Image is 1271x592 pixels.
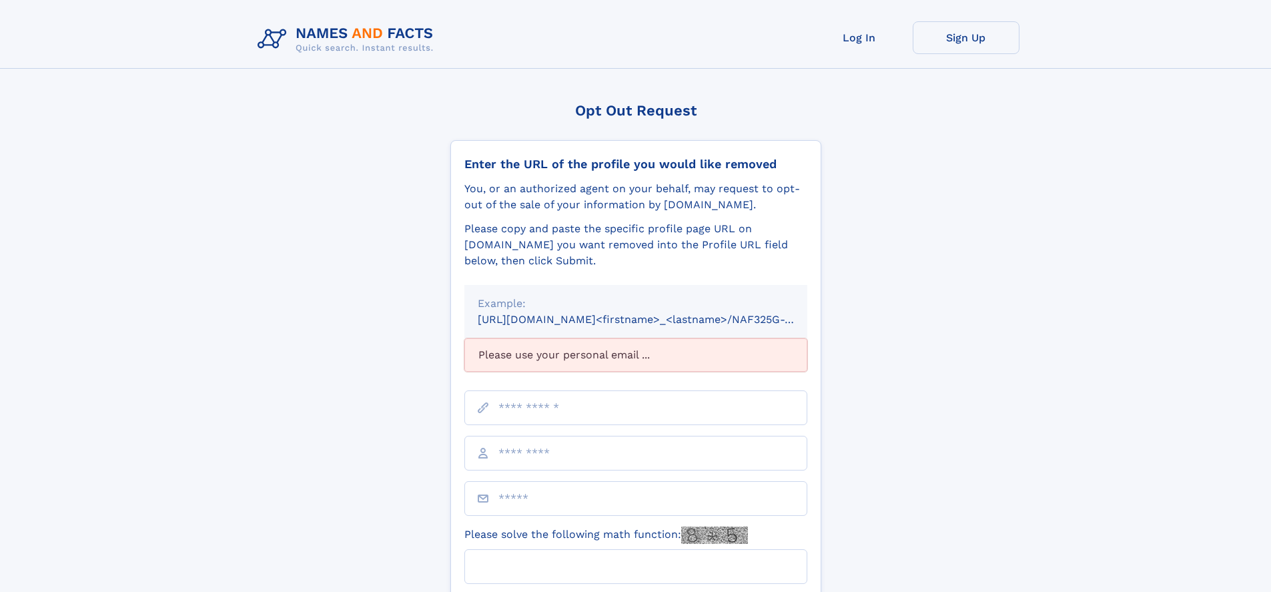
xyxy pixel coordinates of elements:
div: Please copy and paste the specific profile page URL on [DOMAIN_NAME] you want removed into the Pr... [464,221,807,269]
label: Please solve the following math function: [464,527,748,544]
a: Sign Up [913,21,1019,54]
small: [URL][DOMAIN_NAME]<firstname>_<lastname>/NAF325G-xxxxxxxx [478,313,833,326]
img: Logo Names and Facts [252,21,444,57]
div: Opt Out Request [450,102,821,119]
div: Enter the URL of the profile you would like removed [464,157,807,172]
a: Log In [806,21,913,54]
div: You, or an authorized agent on your behalf, may request to opt-out of the sale of your informatio... [464,181,807,213]
div: Please use your personal email ... [464,338,807,372]
div: Example: [478,296,794,312]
